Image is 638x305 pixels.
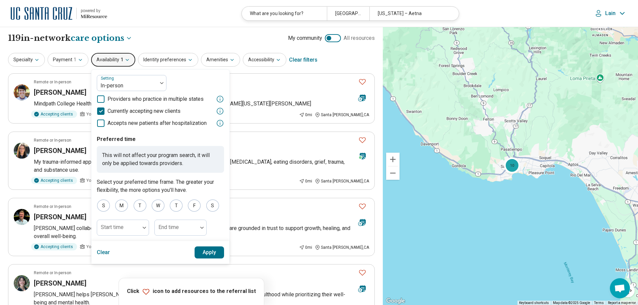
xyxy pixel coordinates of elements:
[97,178,224,194] p: Select your preferred time frame. The greater your flexibility, the more options you'll have.
[34,88,86,97] h3: [PERSON_NAME]
[289,52,317,68] div: Clear filters
[31,110,77,118] div: Accepting clients
[97,246,110,258] button: Clear
[327,7,369,20] div: [GEOGRAPHIC_DATA], [GEOGRAPHIC_DATA]
[97,200,110,212] div: S
[71,32,124,44] span: care options
[8,53,45,67] button: Specialty
[11,5,107,21] a: University of California at Santa Cruzpowered by
[34,224,369,240] p: [PERSON_NAME] collaborates with each person, offering tailored, compassionate care grounded in tr...
[97,135,224,143] p: Preferred time
[34,100,369,108] p: Mindpath College Health - For more information, visit our website: [URL][DOMAIN_NAME][US_STATE][P...
[127,288,256,296] p: Click icon to add resources to the referral list
[71,32,132,44] button: Care options
[34,137,71,143] p: Remote or In-person
[74,56,76,63] span: 1
[504,157,520,173] div: 10
[34,204,71,210] p: Remote or In-person
[188,200,201,212] div: F
[315,112,369,118] div: Santa [PERSON_NAME] , CA
[31,177,77,184] div: Accepting clients
[34,146,86,155] h3: [PERSON_NAME]
[344,34,375,42] span: All resources
[81,8,107,14] div: powered by
[86,244,125,250] span: Young adults, Adults
[356,266,369,280] button: Favorite
[610,278,630,298] div: Open chat
[48,53,88,67] button: Payment1
[101,76,115,81] label: Setting
[356,200,369,213] button: Favorite
[86,111,125,117] span: Young adults, Adults
[299,178,312,184] div: 0 mi
[594,301,604,305] a: Terms (opens in new tab)
[134,200,146,212] div: T
[34,270,71,276] p: Remote or In-person
[386,153,400,166] button: Zoom in
[299,112,312,118] div: 0 mi
[288,34,322,42] span: My community
[386,166,400,180] button: Zoom out
[31,243,77,250] div: Accepting clients
[91,53,135,67] button: Availability1
[152,200,164,212] div: W
[108,107,181,115] span: Currently accepting new clients
[206,200,219,212] div: S
[605,10,616,17] p: Lain
[201,53,240,67] button: Amenities
[115,200,128,212] div: M
[108,119,207,127] span: Accepts new patients after hospitalization
[356,75,369,89] button: Favorite
[86,177,125,183] span: Young adults, Adults
[608,301,636,305] a: Report a map error
[315,244,369,250] div: Santa [PERSON_NAME] , CA
[315,178,369,184] div: Santa [PERSON_NAME] , CA
[34,158,369,174] p: My trauma-informed approach helps with addiction, attachment issues, body image, [MEDICAL_DATA], ...
[170,200,183,212] div: T
[34,212,86,222] h3: [PERSON_NAME]
[101,224,124,230] label: Start time
[34,79,71,85] p: Remote or In-person
[138,53,198,67] button: Identity preferences
[108,95,204,103] span: Providers who practice in multiple states
[299,244,312,250] div: 0 mi
[553,301,590,305] span: Map data ©2025 Google
[8,32,132,44] h1: 119 in-network
[195,246,224,258] button: Apply
[34,279,86,288] h3: [PERSON_NAME]
[11,5,72,21] img: University of California at Santa Cruz
[356,133,369,147] button: Favorite
[158,224,179,230] label: End time
[242,7,327,20] div: What are you looking for?
[243,53,286,67] button: Accessibility
[369,7,454,20] div: [US_STATE] – Aetna
[97,146,224,173] p: This will not affect your program search, it will only be applied towards providers.
[121,56,123,63] span: 1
